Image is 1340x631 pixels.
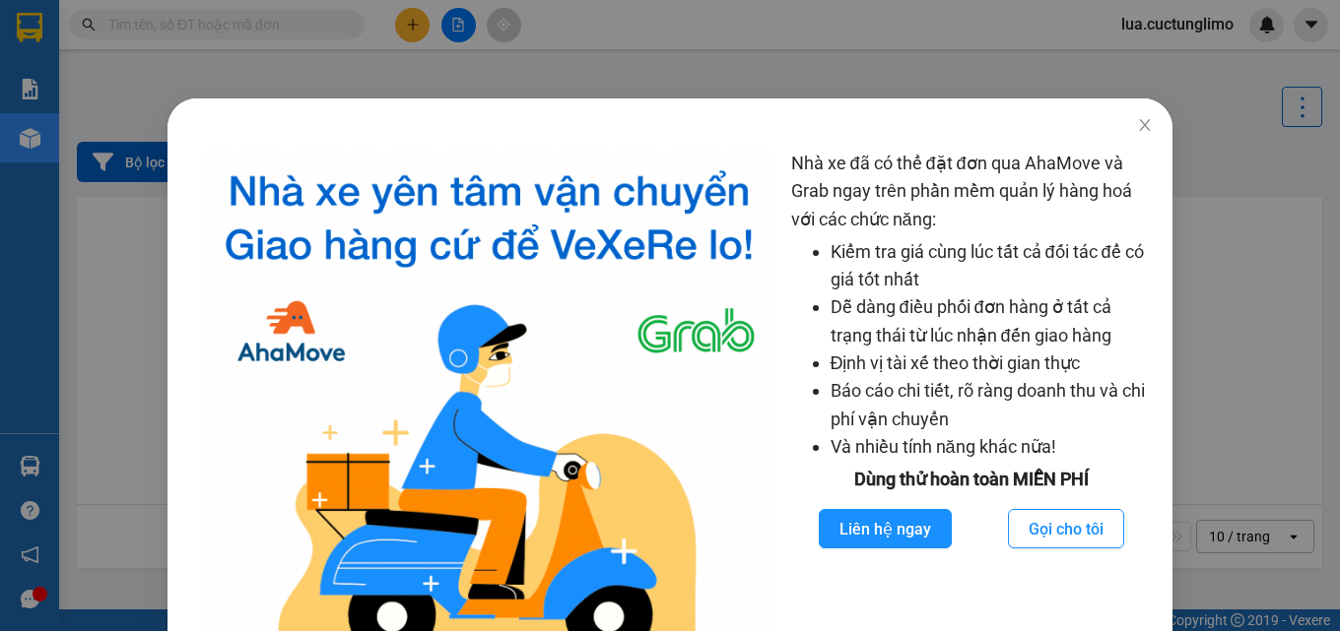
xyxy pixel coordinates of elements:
[831,433,1154,461] li: Và nhiều tính năng khác nữa!
[831,377,1154,433] li: Báo cáo chi tiết, rõ ràng doanh thu và chi phí vận chuyển
[819,509,952,548] button: Liên hệ ngay
[1117,98,1172,154] button: Close
[839,517,931,541] span: Liên hệ ngay
[831,349,1154,377] li: Định vị tài xế theo thời gian thực
[1029,517,1104,541] span: Gọi cho tôi
[1137,117,1153,133] span: close
[1008,509,1124,548] button: Gọi cho tôi
[831,238,1154,294] li: Kiểm tra giá cùng lúc tất cả đối tác để có giá tốt nhất
[791,466,1154,493] div: Dùng thử hoàn toàn MIỄN PHÍ
[831,293,1154,349] li: Dễ dàng điều phối đơn hàng ở tất cả trạng thái từ lúc nhận đến giao hàng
